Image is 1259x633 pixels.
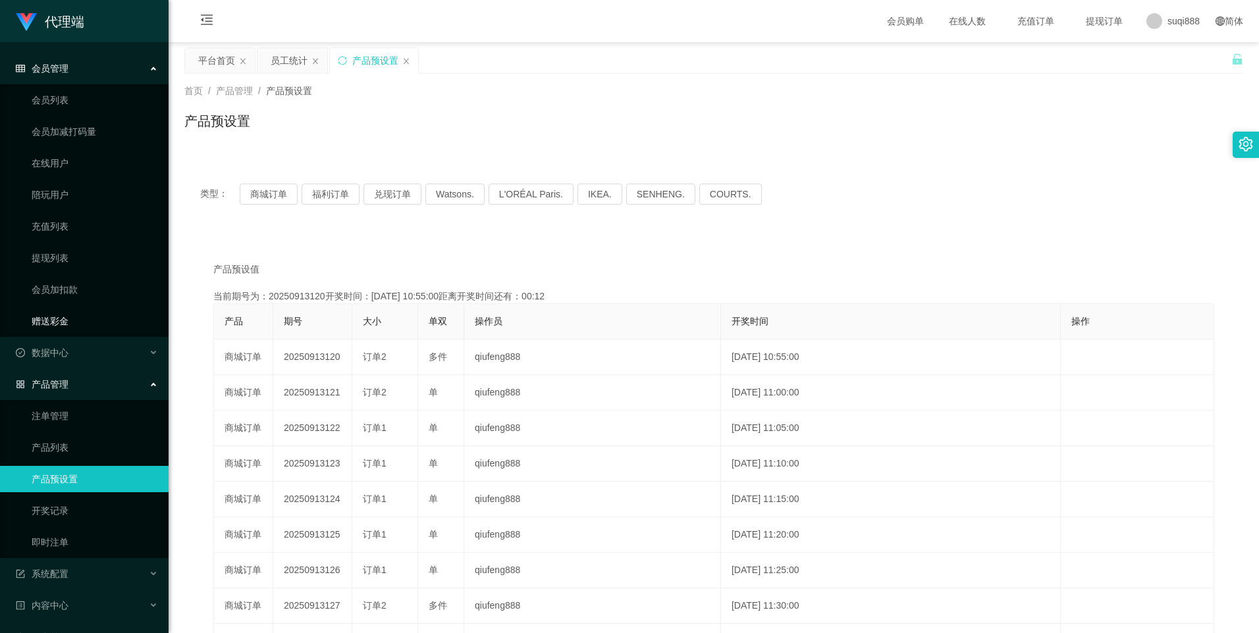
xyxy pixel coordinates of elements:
td: qiufeng888 [464,553,721,588]
button: COURTS. [699,184,762,205]
td: 商城订单 [214,553,273,588]
span: / [208,86,211,96]
button: SENHENG. [626,184,695,205]
i: 图标: table [16,64,25,73]
span: 订单1 [363,565,387,575]
i: 图标: global [1216,16,1225,26]
span: 内容中心 [16,600,68,611]
a: 会员加扣款 [32,276,158,303]
td: 20250913123 [273,446,352,482]
a: 陪玩用户 [32,182,158,208]
a: 开奖记录 [32,497,158,524]
span: 系统配置 [16,569,68,579]
span: 订单2 [363,387,387,397]
span: 单 [429,458,438,468]
span: 订单1 [363,422,387,433]
td: qiufeng888 [464,482,721,517]
i: 图标: setting [1239,137,1253,151]
td: [DATE] 11:30:00 [721,588,1061,624]
i: 图标: check-circle-o [16,348,25,357]
span: 多件 [429,600,447,611]
i: 图标: profile [16,601,25,610]
span: 订单2 [363,351,387,362]
a: 会员列表 [32,87,158,113]
a: 产品预设置 [32,466,158,492]
span: 多件 [429,351,447,362]
i: 图标: menu-fold [184,1,229,43]
a: 注单管理 [32,403,158,429]
a: 充值列表 [32,213,158,240]
a: 在线用户 [32,150,158,176]
i: 图标: close [402,57,410,65]
td: 20250913124 [273,482,352,517]
i: 图标: close [311,57,319,65]
a: 产品列表 [32,434,158,461]
span: 单 [429,529,438,540]
h1: 产品预设置 [184,111,250,131]
span: 产品管理 [216,86,253,96]
td: qiufeng888 [464,517,721,553]
a: 代理端 [16,16,84,26]
td: 20250913127 [273,588,352,624]
span: 单 [429,387,438,397]
i: 图标: form [16,569,25,578]
td: [DATE] 11:25:00 [721,553,1061,588]
td: 商城订单 [214,482,273,517]
button: 福利订单 [302,184,360,205]
span: 期号 [284,316,302,326]
h1: 代理端 [45,1,84,43]
span: 订单1 [363,494,387,504]
span: 订单1 [363,529,387,540]
span: 单 [429,422,438,433]
div: 员工统计 [271,48,308,73]
span: 单 [429,565,438,575]
span: 单双 [429,316,447,326]
span: 类型： [200,184,240,205]
td: 20250913122 [273,411,352,446]
i: 图标: sync [338,56,347,65]
td: 商城订单 [214,517,273,553]
td: qiufeng888 [464,411,721,446]
span: 充值订单 [1011,16,1061,26]
span: 操作 [1071,316,1090,326]
i: 图标: appstore-o [16,380,25,389]
span: 提现订单 [1079,16,1129,26]
td: 商城订单 [214,340,273,375]
button: 兑现订单 [363,184,421,205]
button: Watsons. [425,184,485,205]
button: IKEA. [577,184,622,205]
span: 产品预设值 [213,263,259,276]
td: [DATE] 11:10:00 [721,446,1061,482]
span: 产品预设置 [266,86,312,96]
a: 赠送彩金 [32,308,158,334]
a: 提现列表 [32,245,158,271]
td: 商城订单 [214,588,273,624]
div: 平台首页 [198,48,235,73]
td: 商城订单 [214,411,273,446]
a: 会员加减打码量 [32,118,158,145]
a: 即时注单 [32,529,158,555]
td: qiufeng888 [464,375,721,411]
td: [DATE] 10:55:00 [721,340,1061,375]
span: 操作员 [475,316,502,326]
td: [DATE] 11:20:00 [721,517,1061,553]
td: 20250913126 [273,553,352,588]
div: 产品预设置 [352,48,398,73]
span: 产品 [225,316,243,326]
td: [DATE] 11:05:00 [721,411,1061,446]
span: 首页 [184,86,203,96]
span: 会员管理 [16,63,68,74]
td: [DATE] 11:00:00 [721,375,1061,411]
span: 订单2 [363,600,387,611]
td: 商城订单 [214,446,273,482]
div: 当前期号为：20250913120开奖时间：[DATE] 10:55:00距离开奖时间还有：00:12 [213,290,1214,303]
td: 商城订单 [214,375,273,411]
span: 订单1 [363,458,387,468]
td: 20250913120 [273,340,352,375]
span: 在线人数 [942,16,992,26]
td: qiufeng888 [464,446,721,482]
td: 20250913121 [273,375,352,411]
span: 数据中心 [16,347,68,358]
td: [DATE] 11:15:00 [721,482,1061,517]
i: 图标: unlock [1231,53,1243,65]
